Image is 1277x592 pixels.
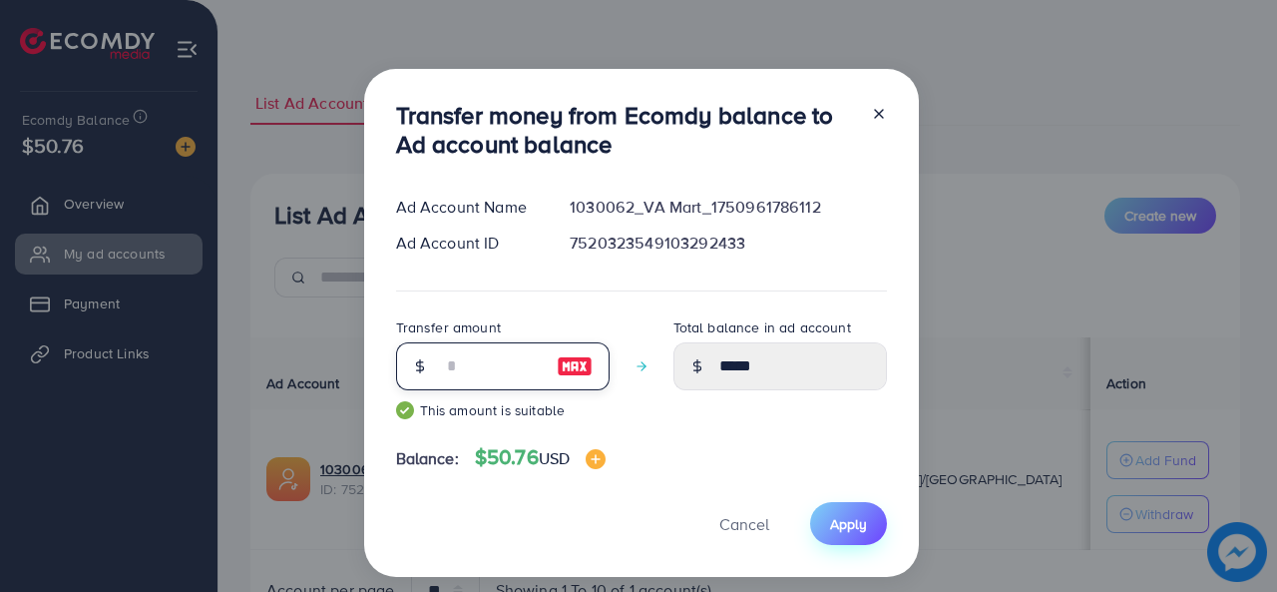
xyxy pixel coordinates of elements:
div: Ad Account ID [380,232,555,255]
img: image [557,354,593,378]
span: Cancel [719,513,769,535]
button: Cancel [694,502,794,545]
button: Apply [810,502,887,545]
img: guide [396,401,414,419]
h3: Transfer money from Ecomdy balance to Ad account balance [396,101,855,159]
label: Total balance in ad account [673,317,851,337]
small: This amount is suitable [396,400,610,420]
div: 1030062_VA Mart_1750961786112 [554,196,902,219]
span: Balance: [396,447,459,470]
h4: $50.76 [475,445,606,470]
span: USD [539,447,570,469]
span: Apply [830,514,867,534]
label: Transfer amount [396,317,501,337]
div: 7520323549103292433 [554,232,902,255]
img: image [586,449,606,469]
div: Ad Account Name [380,196,555,219]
